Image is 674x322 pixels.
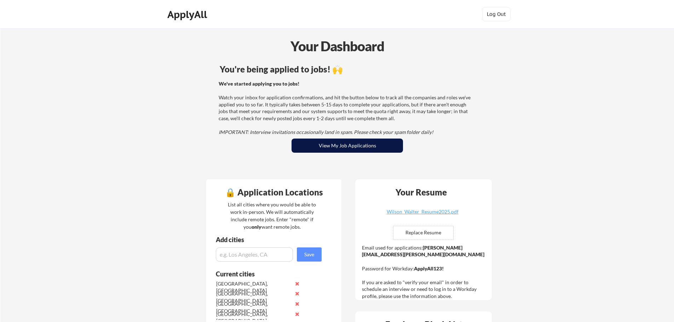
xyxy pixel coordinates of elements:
em: IMPORTANT: Interview invitations occasionally land in spam. Please check your spam folder daily! [219,129,433,135]
button: Save [297,247,322,262]
input: e.g. Los Angeles, CA [216,247,293,262]
div: [GEOGRAPHIC_DATA], [GEOGRAPHIC_DATA] [216,300,291,314]
div: Wilson_Walter_Resume2025.pdf [380,209,465,214]
div: Email used for applications: Password for Workday: If you are asked to "verify your email" in ord... [362,244,487,300]
strong: We've started applying you to jobs! [219,81,299,87]
button: Log Out [482,7,511,21]
div: Add cities [216,236,323,243]
div: [GEOGRAPHIC_DATA], [GEOGRAPHIC_DATA] [216,280,291,294]
div: Your Dashboard [1,36,674,56]
div: You're being applied to jobs! 🙌 [220,65,475,74]
div: Your Resume [386,188,456,197]
div: ApplyAll [167,8,209,21]
strong: only [252,224,261,230]
div: [GEOGRAPHIC_DATA], [GEOGRAPHIC_DATA] [216,290,291,304]
strong: ApplyAll123! [414,265,444,271]
a: Wilson_Walter_Resume2025.pdf [380,209,465,220]
div: Current cities [216,271,314,277]
strong: [PERSON_NAME][EMAIL_ADDRESS][PERSON_NAME][DOMAIN_NAME] [362,245,484,258]
div: 🔒 Application Locations [208,188,340,197]
button: View My Job Applications [292,139,403,153]
div: List all cities where you would be able to work in-person. We will automatically include remote j... [223,201,321,230]
div: Watch your inbox for application confirmations, and hit the button below to track all the compani... [219,80,474,136]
